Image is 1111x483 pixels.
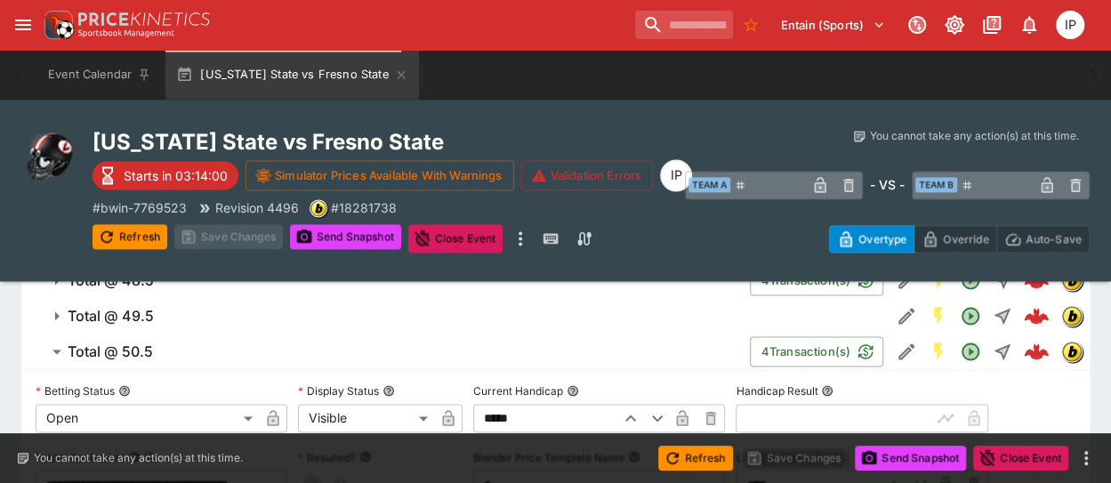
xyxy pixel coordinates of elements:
[996,225,1090,253] button: Auto-Save
[1024,303,1049,328] img: logo-cerberus--red.svg
[68,342,153,361] h6: Total @ 50.5
[658,446,733,471] button: Refresh
[1062,306,1082,326] img: bwin
[124,166,228,185] p: Starts in 03:14:00
[36,383,115,398] p: Betting Status
[736,383,817,398] p: Handicap Result
[382,384,395,397] button: Display Status
[1051,5,1090,44] button: Isaac Plummer
[770,11,896,39] button: Select Tenant
[922,335,954,367] button: SGM Enabled
[821,384,833,397] button: Handicap Result
[737,11,765,39] button: No Bookmarks
[246,160,514,190] button: Simulator Prices Available With Warnings
[943,229,988,248] p: Override
[521,160,654,190] button: Validation Errors
[290,224,401,249] button: Send Snapshot
[1018,334,1054,369] a: 808da779-c349-47a7-bb00-ba4fdc200396
[1018,298,1054,334] a: c1085370-3fcb-49cd-9d3d-9daeed61c3a3
[1062,342,1082,361] img: bwin
[890,300,922,332] button: Edit Detail
[473,383,563,398] p: Current Handicap
[976,9,1008,41] button: Documentation
[7,9,39,41] button: open drawer
[34,450,243,466] p: You cannot take any action(s) at this time.
[1026,229,1082,248] p: Auto-Save
[310,199,327,217] div: bwin
[960,305,981,326] svg: Open
[954,300,986,332] button: Open
[750,336,883,366] button: 4Transaction(s)
[688,177,730,192] span: Team A
[298,404,434,432] div: Visible
[1013,9,1045,41] button: Notifications
[21,334,750,369] button: Total @ 50.5
[986,300,1018,332] button: Straight
[938,9,970,41] button: Toggle light/dark mode
[1024,339,1049,364] div: 808da779-c349-47a7-bb00-ba4fdc200396
[93,128,674,156] h2: Copy To Clipboard
[986,335,1018,367] button: Straight
[1061,305,1083,326] div: bwin
[567,384,579,397] button: Current Handicap
[215,198,299,217] p: Revision 4496
[39,7,75,43] img: PriceKinetics Logo
[78,29,174,37] img: Sportsbook Management
[829,225,914,253] button: Overtype
[93,224,167,249] button: Refresh
[914,225,996,253] button: Override
[68,307,154,326] h6: Total @ 49.5
[78,12,210,26] img: PriceKinetics
[1061,341,1083,362] div: bwin
[960,341,981,362] svg: Open
[21,298,890,334] button: Total @ 49.5
[901,9,933,41] button: Connected to PK
[829,225,1090,253] div: Start From
[870,175,905,194] h6: - VS -
[510,224,531,253] button: more
[408,224,503,253] button: Close Event
[915,177,957,192] span: Team B
[36,404,259,432] div: Open
[21,128,78,185] img: american_football.png
[1056,11,1084,39] div: Isaac Plummer
[635,11,733,39] input: search
[1024,339,1049,364] img: logo-cerberus--red.svg
[660,159,692,191] div: Isaac Plummer
[331,198,397,217] p: Copy To Clipboard
[855,446,966,471] button: Send Snapshot
[922,300,954,332] button: SGM Enabled
[870,128,1079,144] p: You cannot take any action(s) at this time.
[973,446,1068,471] button: Close Event
[954,335,986,367] button: Open
[890,335,922,367] button: Edit Detail
[298,383,379,398] p: Display Status
[165,50,418,100] button: [US_STATE] State vs Fresno State
[1024,303,1049,328] div: c1085370-3fcb-49cd-9d3d-9daeed61c3a3
[93,198,187,217] p: Copy To Clipboard
[37,50,162,100] button: Event Calendar
[118,384,131,397] button: Betting Status
[1075,447,1097,469] button: more
[858,229,906,248] p: Overtype
[310,200,326,216] img: bwin.png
